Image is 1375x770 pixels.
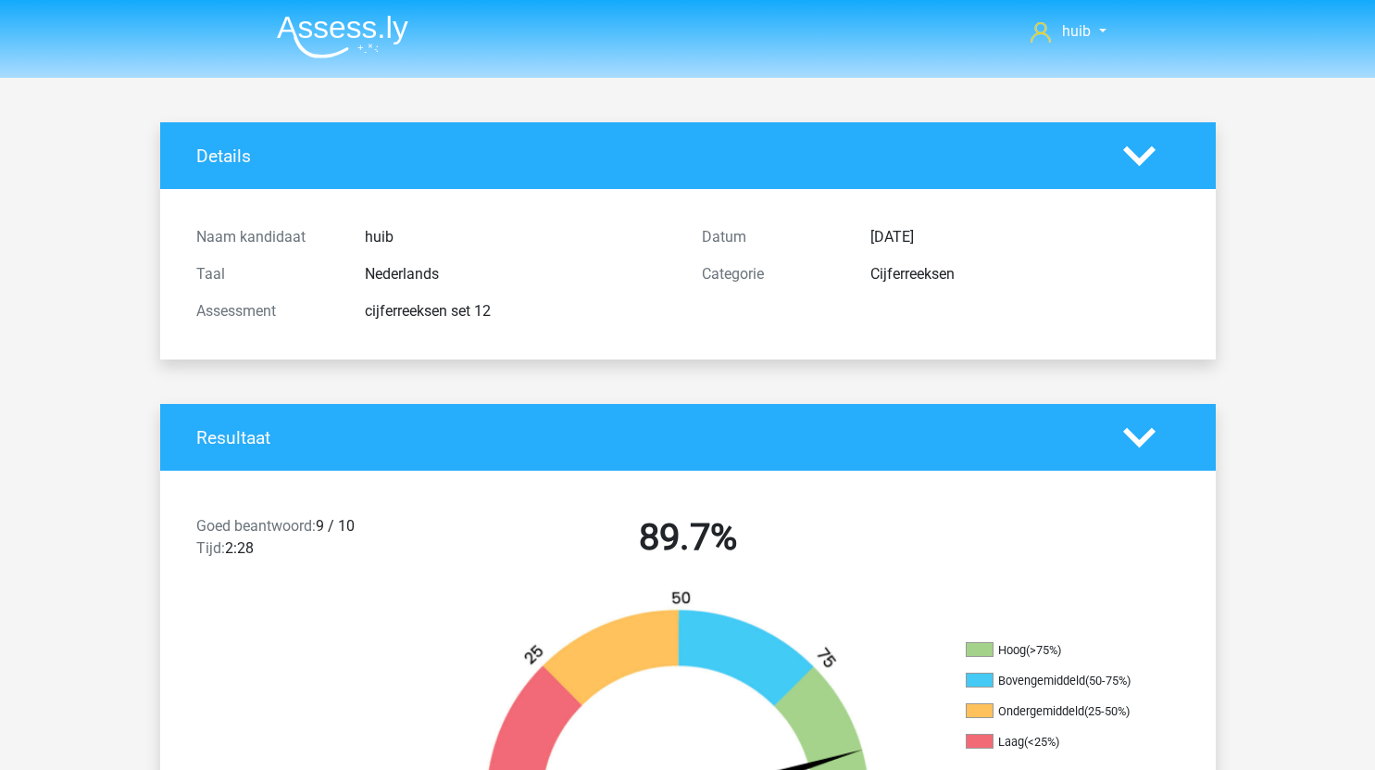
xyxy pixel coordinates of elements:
[196,427,1095,448] h4: Resultaat
[1024,735,1059,749] div: (<25%)
[449,515,927,560] h2: 89.7%
[966,673,1151,689] li: Bovengemiddeld
[856,226,1194,248] div: [DATE]
[1026,643,1061,657] div: (>75%)
[182,226,351,248] div: Naam kandidaat
[966,703,1151,720] li: Ondergemiddeld
[351,226,688,248] div: huib
[1062,22,1091,40] span: huib
[351,300,688,322] div: cijferreeksen set 12
[182,515,435,567] div: 9 / 10 2:28
[182,300,351,322] div: Assessment
[688,226,856,248] div: Datum
[966,642,1151,659] li: Hoog
[1084,704,1130,718] div: (25-50%)
[1023,20,1113,43] a: huib
[856,263,1194,285] div: Cijferreeksen
[196,539,225,557] span: Tijd:
[688,263,856,285] div: Categorie
[182,263,351,285] div: Taal
[196,145,1095,167] h4: Details
[277,15,408,58] img: Assessly
[196,517,316,535] span: Goed beantwoord:
[1085,674,1131,688] div: (50-75%)
[966,734,1151,751] li: Laag
[351,263,688,285] div: Nederlands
